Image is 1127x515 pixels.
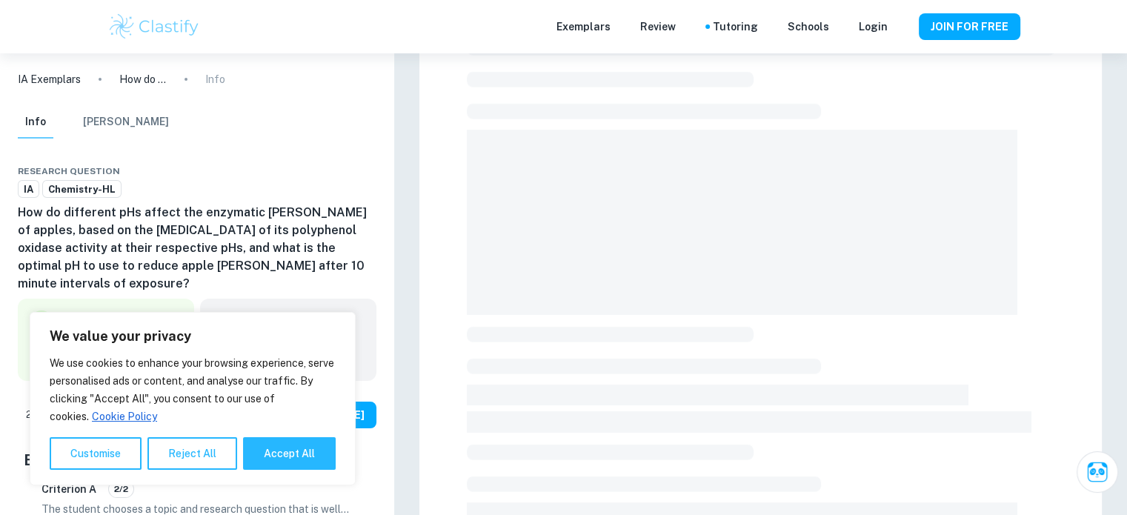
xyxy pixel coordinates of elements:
[19,182,39,197] span: IA
[50,354,336,425] p: We use cookies to enhance your browsing experience, serve personalised ads or content, and analys...
[147,437,237,470] button: Reject All
[50,328,336,345] p: We value your privacy
[713,19,758,35] a: Tutoring
[320,162,332,180] div: Share
[83,106,169,139] button: [PERSON_NAME]
[18,165,120,178] span: Research question
[50,437,142,470] button: Customise
[1077,451,1118,493] button: Ask Clai
[788,19,829,35] a: Schools
[119,71,167,87] p: How do different pHs affect the enzymatic [PERSON_NAME] of apples, based on the [MEDICAL_DATA] of...
[350,162,362,180] div: Bookmark
[91,410,158,423] a: Cookie Policy
[18,408,46,422] span: 20
[365,162,376,180] div: Report issue
[18,403,46,427] div: Like
[59,310,66,327] p: 6
[42,180,122,199] a: Chemistry-HL
[109,482,133,496] span: 2/2
[18,180,39,199] a: IA
[900,23,907,30] button: Help and Feedback
[18,204,376,293] h6: How do different pHs affect the enzymatic [PERSON_NAME] of apples, based on the [MEDICAL_DATA] of...
[43,182,121,197] span: Chemistry-HL
[18,106,53,139] button: Info
[242,310,299,327] h6: [DATE]
[335,162,347,180] div: Download
[30,312,356,485] div: We value your privacy
[18,71,81,87] a: IA Exemplars
[640,19,676,35] p: Review
[859,19,888,35] a: Login
[205,71,225,87] p: Info
[107,12,202,41] img: Clastify logo
[41,481,96,497] h6: Criterion A
[556,19,611,35] p: Exemplars
[24,449,370,471] h5: Examiner's summary
[243,437,336,470] button: Accept All
[919,13,1020,40] button: JOIN FOR FREE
